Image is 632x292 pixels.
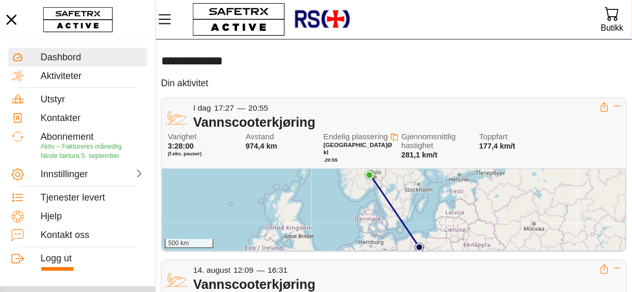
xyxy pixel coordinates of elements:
img: Subscription.svg [11,130,24,143]
button: Meny [156,8,182,30]
font: Endelig plassering [324,132,388,141]
img: Activities.svg [11,70,24,82]
font: 3:28:00 [168,142,194,150]
font: (f.eks. pauser) [168,151,202,156]
img: JET_SKIING.svg [164,267,188,290]
img: RescueLogo.png [294,3,351,36]
font: Aktiviteter [41,71,82,81]
img: PathEnd.svg [365,170,374,180]
font: Varighet [168,132,196,141]
button: Utvide [614,264,621,272]
font: Butikk [601,23,624,32]
font: Tjenester levert [41,192,105,203]
font: I dag [193,103,211,112]
img: ContactUs.svg [11,229,24,242]
img: JET_SKIING.svg [164,104,188,128]
font: Hjelp [41,211,62,221]
img: Equipment.svg [11,93,24,105]
font: Gjennomsnittlig hastighet [401,132,456,150]
font: — [257,266,265,274]
font: Abonnement [41,131,94,142]
button: Utvide [614,102,621,110]
font: 974,4 km [246,142,278,150]
font: 500 km [168,240,189,247]
font: . [324,157,325,163]
font: Dashbord [41,52,81,62]
font: 20:55 [325,157,338,163]
font: Vannscooterkjøring [193,277,315,291]
font: Utstyr [41,94,65,104]
font: Din aktivitet [161,78,208,88]
font: 20:55 [248,103,268,112]
font: — [238,103,245,112]
font: Vannscooterkjøring [193,115,315,129]
font: 14. august [193,266,230,274]
img: PathStart.svg [415,243,424,252]
img: Help.svg [11,210,24,223]
font: 281,1 km/t [401,151,438,159]
font: Aktiv – Faktureres månedlig [41,143,122,150]
font: 16:31 [268,266,287,274]
font: 17:27 [214,103,234,112]
font: 177,4 km/t [479,142,516,150]
font: Kontakter [41,113,81,123]
font: Neste faktura 5. september [41,152,120,160]
font: Innstillinger [41,169,88,179]
font: Kontakt oss [41,230,89,240]
font: Avstand [246,132,274,141]
font: 12:09 [234,266,254,274]
font: Toppfart [479,132,508,141]
font: Logg ut [41,253,72,263]
font: [GEOGRAPHIC_DATA]Ø kl [324,142,394,155]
